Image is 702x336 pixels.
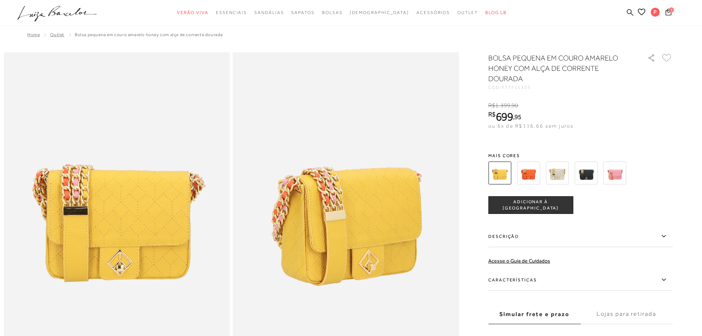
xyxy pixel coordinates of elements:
a: categoryNavScreenReaderText [216,6,247,20]
span: Sapatos [291,10,314,15]
h1: BOLSA PEQUENA EM COURO AMARELO HONEY COM ALÇA DE CORRENTE DOURADA [488,53,626,84]
span: Mais cores [488,153,673,158]
img: BOLSA PEQUENA EM COURO ROSA CEREJEIRA COM ALÇA DE CORRENTE DOURADA [603,162,626,184]
i: , [510,102,518,109]
a: categoryNavScreenReaderText [177,6,209,20]
span: 1 [669,7,674,13]
label: Descrição [488,226,673,247]
span: ADICIONAR À [GEOGRAPHIC_DATA] [489,199,573,212]
a: noSubCategoriesText [350,6,409,20]
button: P [647,7,663,19]
span: Outlet [457,10,478,15]
a: Outlet [50,32,64,37]
button: 1 [663,8,674,18]
a: Acesse o Guia de Cuidados [488,258,550,264]
label: Características [488,269,673,291]
span: Essenciais [216,10,247,15]
img: BOLSA PEQUENA EM COURO LARANJA SUNSET COM ALÇA DE CORRENTE DOURADA [517,162,540,184]
a: categoryNavScreenReaderText [457,6,478,20]
button: ADICIONAR À [GEOGRAPHIC_DATA] [488,196,573,214]
span: BOLSA PEQUENA EM COURO AMARELO HONEY COM ALÇA DE CORRENTE DOURADA [75,32,223,37]
span: 95 [514,113,521,121]
img: BOLSA PEQUENA EM COURO PRETO COM ALÇA DE CORRENTE DOURADA [574,162,597,184]
span: Acessórios [416,10,450,15]
i: R$ [488,111,496,118]
a: categoryNavScreenReaderText [322,6,343,20]
a: categoryNavScreenReaderText [291,6,314,20]
img: BOLSA PEQUENA EM COURO AMARELO HONEY COM ALÇA DE CORRENTE DOURADA [488,162,511,184]
a: categoryNavScreenReaderText [416,6,450,20]
span: [DEMOGRAPHIC_DATA] [350,10,409,15]
i: R$ [488,102,495,109]
span: BLOG LB [485,10,507,15]
label: Lojas para retirada [580,304,673,324]
a: Home [27,32,40,37]
a: categoryNavScreenReaderText [254,6,284,20]
span: P [651,8,660,17]
span: 90 [511,102,518,109]
span: 1.399 [495,102,510,109]
span: Sandálias [254,10,284,15]
span: 699 [496,110,513,123]
div: CÓD: [488,85,636,90]
img: BOLSA PEQUENA EM COURO METALIZADO OURO COM ALÇA DE CORRENTE DOURADA [546,162,569,184]
a: BLOG LB [485,6,507,20]
span: Bolsas [322,10,343,15]
span: ou 6x de R$116,66 sem juros [488,123,573,129]
i: , [513,114,521,120]
label: Simular frete e prazo [488,304,580,324]
span: 777711323 [502,85,531,90]
span: Verão Viva [177,10,209,15]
